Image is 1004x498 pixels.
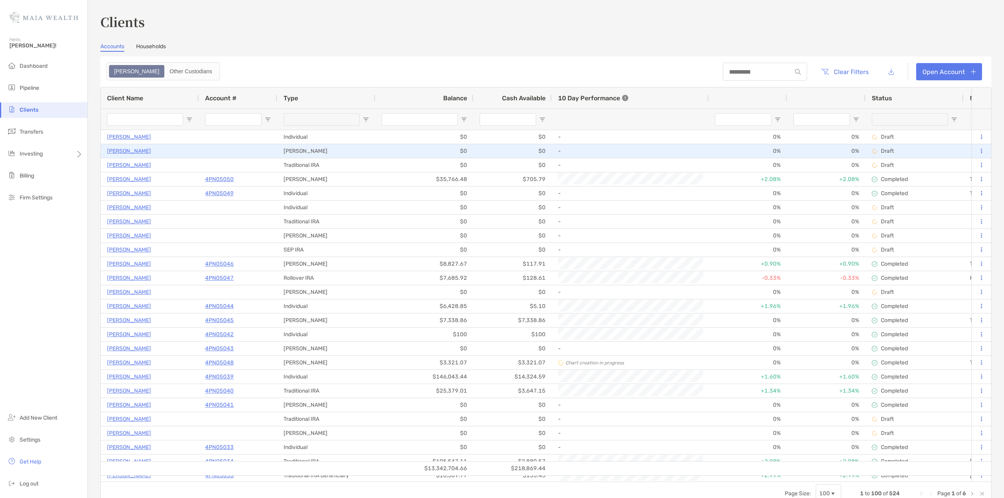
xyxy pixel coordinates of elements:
div: $0 [473,130,552,144]
div: $2,880.57 [473,455,552,468]
div: $14,324.59 [473,370,552,384]
div: $0 [375,440,473,454]
div: $100 [473,328,552,341]
div: $0 [473,201,552,214]
div: Individual [277,130,375,144]
img: dashboard icon [7,61,16,70]
div: 0% [709,201,787,214]
div: - [558,286,702,299]
div: $13,342,704.66 [375,462,473,475]
img: complete icon [872,191,877,196]
div: - [558,215,702,228]
input: Cash Available Filter Input [480,113,536,126]
div: [PERSON_NAME] [277,229,375,243]
div: $128.61 [473,271,552,285]
div: $146,043.44 [375,370,473,384]
img: draft icon [872,417,877,422]
p: [PERSON_NAME] [107,456,151,466]
span: Clients [20,107,38,113]
div: $5.10 [473,299,552,313]
span: Account # [205,94,236,102]
img: complete icon [872,459,877,464]
p: 4PN05047 [205,273,234,283]
a: [PERSON_NAME] [107,301,151,311]
span: Dashboard [20,63,47,69]
div: $7,338.86 [375,313,473,327]
a: 4PN05048 [205,358,234,368]
img: complete icon [872,388,877,394]
p: 4PN05034 [205,456,234,466]
span: Client Name [107,94,143,102]
p: [PERSON_NAME] [107,400,151,410]
div: 0% [787,426,866,440]
div: $0 [473,229,552,243]
img: complete icon [872,360,877,366]
div: +1.60% [709,370,787,384]
img: complete icon [872,304,877,309]
p: Completed [881,190,908,197]
a: 4PN05043 [205,344,234,353]
p: Completed [881,275,908,281]
img: investing icon [7,148,16,158]
div: $8,827.67 [375,257,473,271]
div: $0 [473,440,552,454]
a: 4PN05046 [205,259,234,269]
a: [PERSON_NAME] [107,287,151,297]
div: 0% [787,342,866,355]
span: Firm Settings [20,194,53,201]
div: 0% [787,130,866,144]
p: Draft [881,204,894,211]
p: Draft [881,246,894,253]
a: 4PN05041 [205,400,234,410]
div: -0.33% [787,271,866,285]
div: Next Page [969,491,975,497]
div: 0% [709,328,787,341]
a: [PERSON_NAME] [107,259,151,269]
button: Open Filter Menu [461,116,467,123]
div: $0 [375,187,473,200]
div: Last Page [979,491,985,497]
div: $0 [375,229,473,243]
div: +2.08% [709,172,787,186]
a: [PERSON_NAME] [107,372,151,382]
a: [PERSON_NAME] [107,273,151,283]
img: pipeline icon [7,83,16,92]
div: Zoe [110,66,164,77]
div: 0% [787,243,866,257]
div: +1.96% [709,299,787,313]
input: YTD Filter Input [793,113,850,126]
div: SEP IRA [277,243,375,257]
div: $0 [375,243,473,257]
button: Clear Filters [815,63,875,80]
div: - [558,145,702,158]
div: Individual [277,370,375,384]
div: [PERSON_NAME] [277,356,375,369]
div: $0 [473,342,552,355]
img: draft icon [872,163,877,168]
p: [PERSON_NAME] [107,414,151,424]
a: [PERSON_NAME] [107,217,151,226]
div: [PERSON_NAME] [277,342,375,355]
button: Open Filter Menu [951,116,957,123]
span: [PERSON_NAME]! [9,42,83,49]
img: complete icon [872,318,877,323]
div: 0% [709,412,787,426]
div: $25,379.01 [375,384,473,398]
div: 0% [709,426,787,440]
div: $0 [473,426,552,440]
div: +2.08% [787,172,866,186]
span: Log out [20,480,38,487]
img: draft icon [872,205,877,210]
button: Open Filter Menu [775,116,781,123]
img: complete icon [872,261,877,267]
p: 4PN05045 [205,315,234,325]
img: draft icon [872,247,877,253]
div: 0% [787,328,866,341]
div: 0% [709,144,787,158]
div: 0% [787,412,866,426]
div: $0 [473,412,552,426]
a: [PERSON_NAME] [107,188,151,198]
div: $3,647.15 [473,384,552,398]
